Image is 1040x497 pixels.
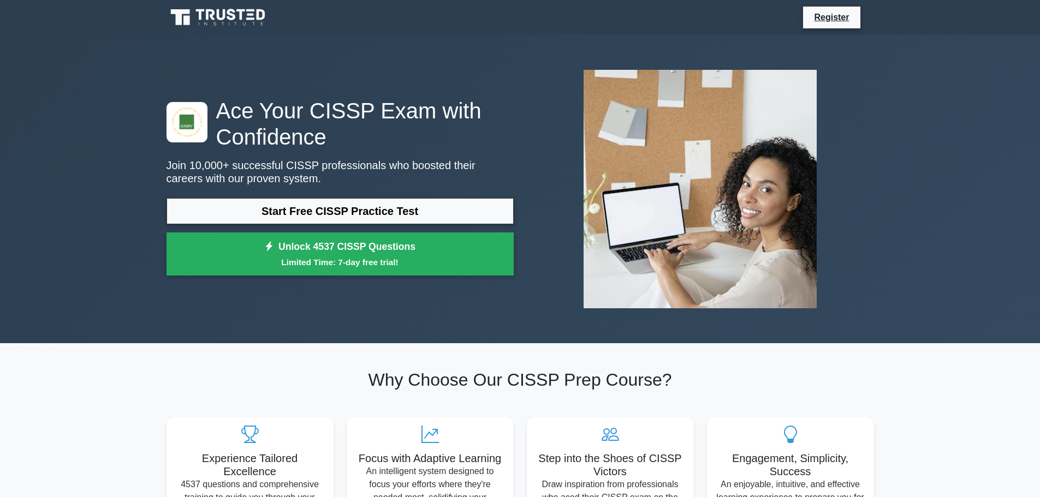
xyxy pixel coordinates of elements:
small: Limited Time: 7-day free trial! [180,256,500,268]
p: Join 10,000+ successful CISSP professionals who boosted their careers with our proven system. [167,159,514,185]
a: Unlock 4537 CISSP QuestionsLimited Time: 7-day free trial! [167,232,514,276]
h5: Engagement, Simplicity, Success [716,452,865,478]
h2: Why Choose Our CISSP Prep Course? [167,369,874,390]
h5: Step into the Shoes of CISSP Victors [536,452,685,478]
h5: Experience Tailored Excellence [175,452,325,478]
a: Start Free CISSP Practice Test [167,198,514,224]
a: Register [807,10,855,24]
h1: Ace Your CISSP Exam with Confidence [167,98,514,150]
h5: Focus with Adaptive Learning [355,452,505,465]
